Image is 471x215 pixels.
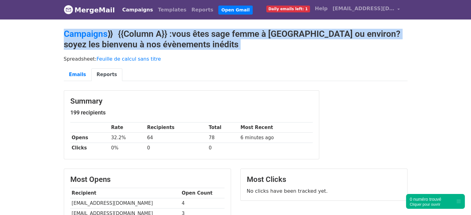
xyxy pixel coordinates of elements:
td: 0 [146,143,207,153]
th: Rate [110,123,146,133]
td: 78 [207,133,239,143]
a: Open Gmail [218,6,253,15]
th: Most Recent [239,123,313,133]
a: Help [312,2,330,15]
td: 4 [180,198,225,209]
a: [EMAIL_ADDRESS][DOMAIN_NAME] [330,2,403,17]
h3: Most Clicks [247,175,401,184]
h2: ⟫ {{Column A}} :vous êtes sage femme à [GEOGRAPHIC_DATA] ou environ? soyez les bienvenu à nos évè... [64,29,408,49]
a: Campaigns [120,4,155,16]
th: Recipients [146,123,207,133]
span: Daily emails left: 1 [266,6,310,12]
a: Reports [189,4,216,16]
th: Open Count [180,188,225,198]
a: Templates [155,4,189,16]
a: Reports [91,68,122,81]
td: 0 [207,143,239,153]
td: 64 [146,133,207,143]
span: [EMAIL_ADDRESS][DOMAIN_NAME] [333,5,395,12]
th: Recipient [70,188,180,198]
td: 0% [110,143,146,153]
a: Emails [64,68,91,81]
th: Clicks [70,143,110,153]
iframe: Chat Widget [440,185,471,215]
div: Widget de chat [440,185,471,215]
p: No clicks have been tracked yet. [247,188,401,194]
a: MergeMail [64,3,115,16]
a: Campaigns [64,29,107,39]
img: MergeMail logo [64,5,73,14]
h5: 199 recipients [70,109,313,116]
h3: Most Opens [70,175,225,184]
th: Total [207,123,239,133]
a: Feuille de calcul sans titre [97,56,161,62]
th: Opens [70,133,110,143]
h3: Summary [70,97,313,106]
p: Spreadsheet: [64,56,408,62]
td: 32.2% [110,133,146,143]
td: 6 minutes ago [239,133,313,143]
a: Daily emails left: 1 [264,2,312,15]
td: [EMAIL_ADDRESS][DOMAIN_NAME] [70,198,180,209]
